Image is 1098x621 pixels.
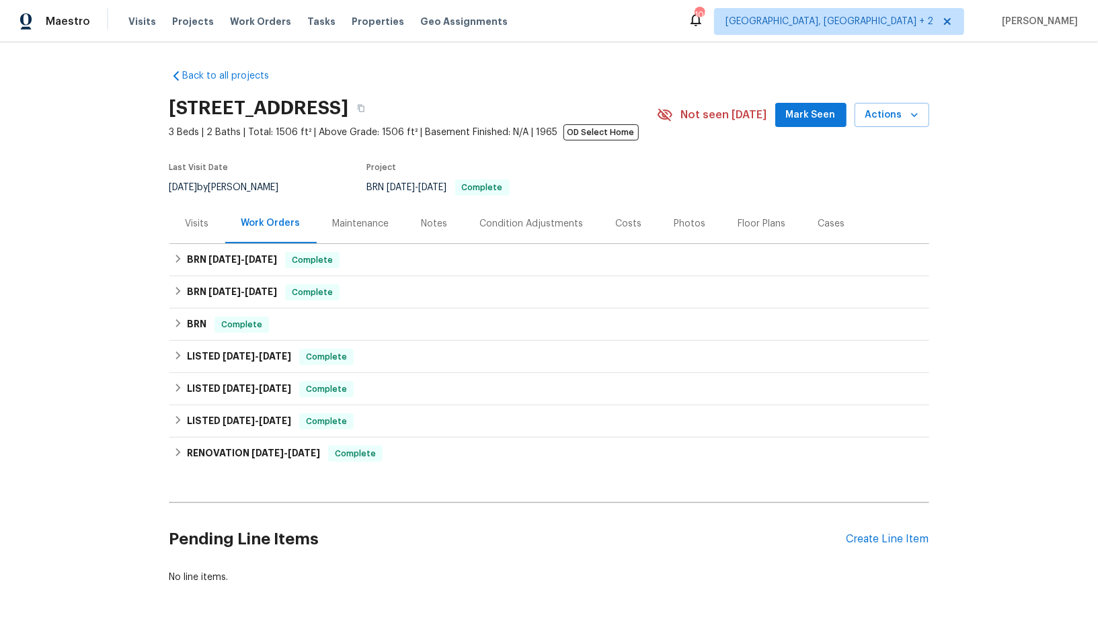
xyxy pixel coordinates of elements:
span: [DATE] [387,183,416,192]
div: Cases [818,217,845,231]
span: [PERSON_NAME] [996,15,1078,28]
span: [DATE] [259,384,291,393]
span: Complete [301,350,352,364]
h2: [STREET_ADDRESS] [169,101,349,115]
span: Complete [286,286,338,299]
span: Complete [457,183,508,192]
div: No line items. [169,571,929,584]
div: Photos [674,217,706,231]
span: OD Select Home [563,124,639,140]
span: Geo Assignments [420,15,508,28]
div: Create Line Item [847,533,929,546]
div: Costs [616,217,642,231]
div: 102 [695,8,704,22]
span: Properties [352,15,404,28]
span: [DATE] [223,351,255,361]
span: 3 Beds | 2 Baths | Total: 1506 ft² | Above Grade: 1506 ft² | Basement Finished: N/A | 1965 [169,126,657,139]
span: [DATE] [223,384,255,393]
span: Complete [301,415,352,428]
div: LISTED [DATE]-[DATE]Complete [169,341,929,373]
span: [DATE] [223,416,255,425]
div: Visits [186,217,209,231]
a: Back to all projects [169,69,299,83]
button: Actions [855,103,929,128]
button: Copy Address [349,96,373,120]
span: - [208,255,277,264]
div: LISTED [DATE]-[DATE]Complete [169,373,929,405]
span: Complete [301,382,352,396]
h6: LISTED [187,381,291,397]
span: Mark Seen [786,107,836,124]
h2: Pending Line Items [169,508,847,571]
h6: BRN [187,252,277,268]
span: [DATE] [259,351,291,361]
span: Last Visit Date [169,163,229,171]
span: Project [367,163,397,171]
span: Complete [329,447,381,460]
h6: BRN [187,284,277,300]
button: Mark Seen [775,103,847,128]
span: - [223,416,291,425]
h6: LISTED [187,349,291,365]
span: Complete [286,253,338,267]
span: [DATE] [208,255,241,264]
div: Notes [422,217,448,231]
span: [DATE] [245,287,277,296]
span: Tasks [307,17,336,26]
span: [DATE] [259,416,291,425]
div: Condition Adjustments [480,217,584,231]
span: Projects [172,15,214,28]
span: [DATE] [208,287,241,296]
span: BRN [367,183,510,192]
div: BRN Complete [169,308,929,341]
div: LISTED [DATE]-[DATE]Complete [169,405,929,438]
div: BRN [DATE]-[DATE]Complete [169,276,929,308]
div: by [PERSON_NAME] [169,179,295,196]
span: - [223,384,291,393]
span: - [208,287,277,296]
span: [DATE] [245,255,277,264]
span: Visits [128,15,156,28]
div: Work Orders [241,216,301,230]
span: Work Orders [230,15,291,28]
h6: RENOVATION [187,446,320,462]
div: RENOVATION [DATE]-[DATE]Complete [169,438,929,470]
span: [DATE] [288,448,320,458]
span: Complete [216,318,268,331]
span: [GEOGRAPHIC_DATA], [GEOGRAPHIC_DATA] + 2 [726,15,933,28]
div: Floor Plans [738,217,786,231]
span: Actions [865,107,918,124]
span: - [387,183,447,192]
span: [DATE] [251,448,284,458]
div: Maintenance [333,217,389,231]
h6: BRN [187,317,206,333]
span: - [223,351,291,361]
span: Not seen [DATE] [681,108,767,122]
span: Maestro [46,15,90,28]
span: - [251,448,320,458]
span: [DATE] [419,183,447,192]
h6: LISTED [187,413,291,429]
div: BRN [DATE]-[DATE]Complete [169,244,929,276]
span: [DATE] [169,183,198,192]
